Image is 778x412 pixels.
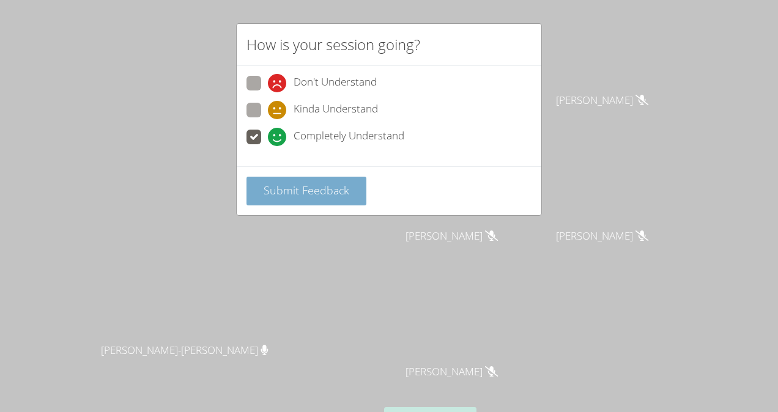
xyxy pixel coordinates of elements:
[294,74,377,92] span: Don't Understand
[294,101,378,119] span: Kinda Understand
[294,128,404,146] span: Completely Understand
[246,177,366,205] button: Submit Feedback
[264,183,349,197] span: Submit Feedback
[246,34,420,56] h2: How is your session going?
